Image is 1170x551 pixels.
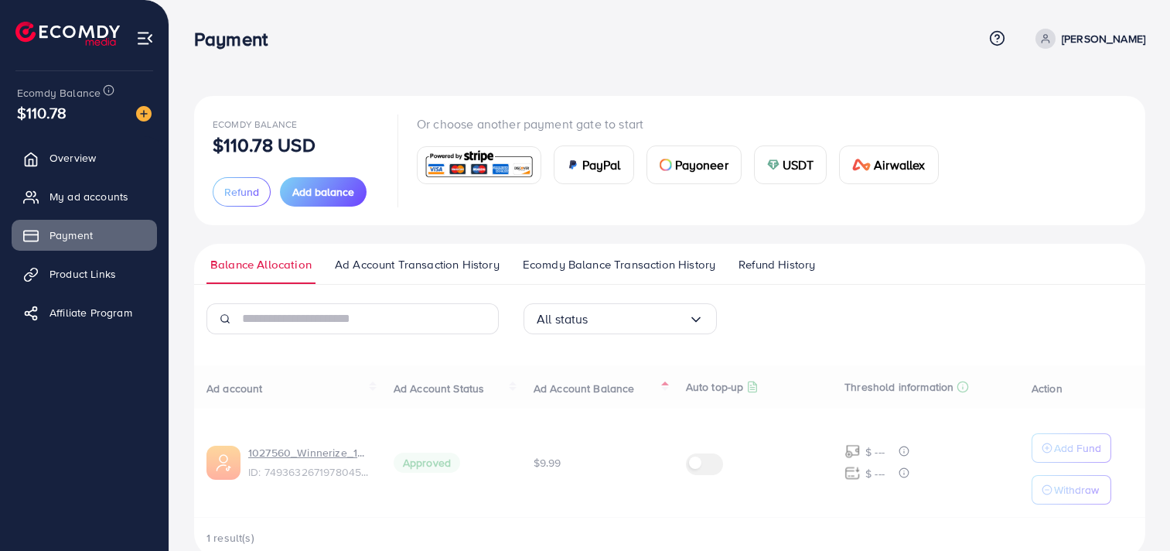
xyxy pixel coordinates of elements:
div: Search for option [524,303,717,334]
p: $110.78 USD [213,135,316,154]
span: Payoneer [675,156,728,174]
a: cardPayoneer [646,145,742,184]
span: Balance Allocation [210,256,312,273]
img: card [852,159,871,171]
span: Payment [49,228,93,243]
span: Ecomdy Balance Transaction History [523,256,715,273]
button: Add balance [280,177,367,207]
span: Ecomdy Balance [17,85,101,101]
a: cardUSDT [754,145,827,184]
input: Search for option [588,307,688,331]
span: Add balance [292,184,354,200]
span: Overview [49,150,96,166]
a: card [417,146,541,184]
img: card [660,159,672,171]
img: card [567,159,579,171]
a: Overview [12,142,157,173]
iframe: Chat [1104,481,1158,539]
span: My ad accounts [49,189,128,204]
span: Airwallex [874,156,925,174]
span: Product Links [49,266,116,282]
a: Product Links [12,258,157,289]
span: PayPal [582,156,621,174]
a: cardAirwallex [839,145,938,184]
span: Refund History [738,256,815,273]
img: menu [136,29,154,47]
img: logo [15,22,120,46]
p: [PERSON_NAME] [1062,29,1145,48]
span: Ecomdy Balance [213,118,297,131]
p: Or choose another payment gate to start [417,115,951,133]
img: card [422,149,536,182]
span: Ad Account Transaction History [335,256,500,273]
span: $110.78 [17,101,67,124]
a: Payment [12,220,157,251]
a: [PERSON_NAME] [1029,29,1145,49]
a: cardPayPal [554,145,634,184]
button: Refund [213,177,271,207]
a: Affiliate Program [12,297,157,328]
img: image [136,106,152,121]
a: My ad accounts [12,181,157,212]
img: card [767,159,779,171]
span: Refund [224,184,259,200]
span: All status [537,307,588,331]
h3: Payment [194,28,280,50]
span: USDT [783,156,814,174]
span: Affiliate Program [49,305,132,320]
